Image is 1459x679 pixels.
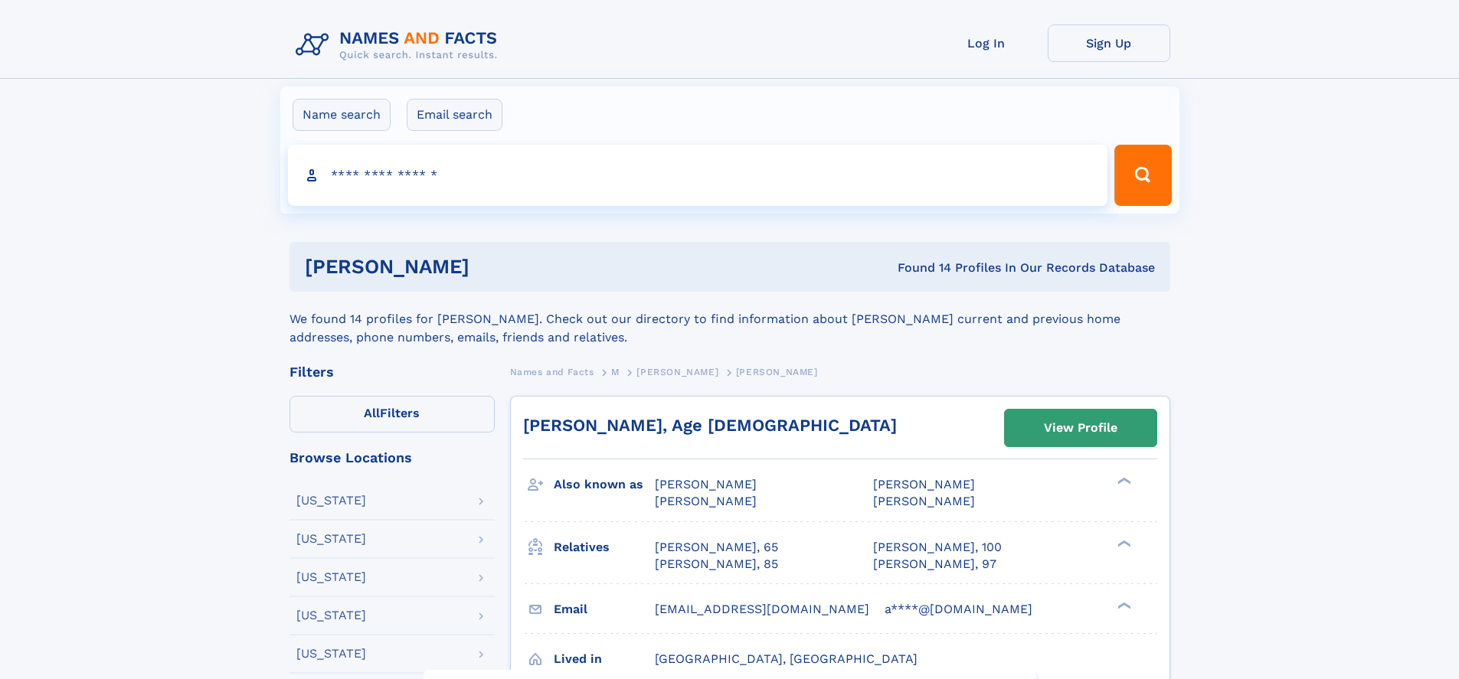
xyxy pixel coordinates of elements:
[736,367,818,377] span: [PERSON_NAME]
[510,362,594,381] a: Names and Facts
[683,260,1155,276] div: Found 14 Profiles In Our Records Database
[523,416,897,435] a: [PERSON_NAME], Age [DEMOGRAPHIC_DATA]
[655,539,778,556] a: [PERSON_NAME], 65
[407,99,502,131] label: Email search
[290,365,495,379] div: Filters
[296,495,366,507] div: [US_STATE]
[364,406,380,420] span: All
[1114,145,1171,206] button: Search Button
[873,556,996,573] a: [PERSON_NAME], 97
[655,477,757,491] span: [PERSON_NAME]
[611,367,620,377] span: M
[655,556,778,573] a: [PERSON_NAME], 85
[873,494,975,508] span: [PERSON_NAME]
[873,477,975,491] span: [PERSON_NAME]
[873,539,1002,556] a: [PERSON_NAME], 100
[1114,600,1132,610] div: ❯
[296,533,366,545] div: [US_STATE]
[554,646,655,672] h3: Lived in
[611,362,620,381] a: M
[655,602,869,616] span: [EMAIL_ADDRESS][DOMAIN_NAME]
[636,362,718,381] a: [PERSON_NAME]
[636,367,718,377] span: [PERSON_NAME]
[290,292,1170,347] div: We found 14 profiles for [PERSON_NAME]. Check out our directory to find information about [PERSON...
[296,571,366,583] div: [US_STATE]
[655,494,757,508] span: [PERSON_NAME]
[290,396,495,433] label: Filters
[655,651,918,666] span: [GEOGRAPHIC_DATA], [GEOGRAPHIC_DATA]
[296,648,366,660] div: [US_STATE]
[305,257,684,276] h1: [PERSON_NAME]
[1044,410,1117,446] div: View Profile
[290,451,495,465] div: Browse Locations
[1114,476,1132,486] div: ❯
[925,24,1048,62] a: Log In
[554,472,655,498] h3: Also known as
[1114,538,1132,548] div: ❯
[1048,24,1170,62] a: Sign Up
[290,24,510,66] img: Logo Names and Facts
[1005,410,1156,446] a: View Profile
[554,534,655,560] h3: Relatives
[554,596,655,622] h3: Email
[296,609,366,622] div: [US_STATE]
[293,99,391,131] label: Name search
[288,145,1108,206] input: search input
